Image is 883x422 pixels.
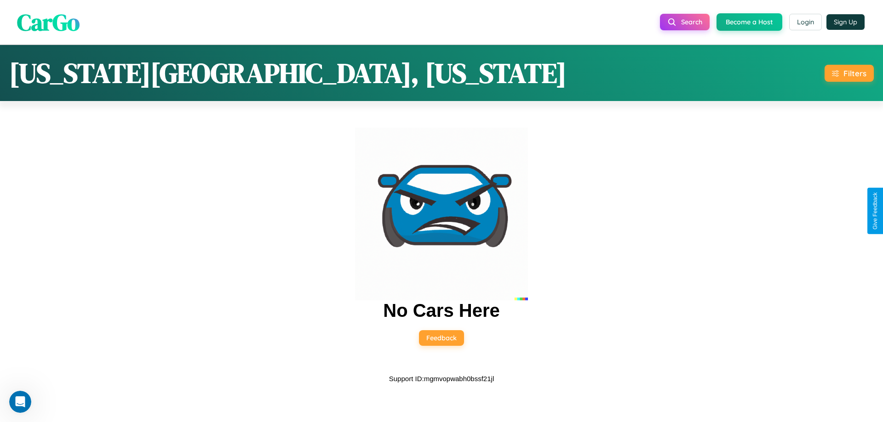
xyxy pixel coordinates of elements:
[383,300,499,321] h2: No Cars Here
[825,65,874,82] button: Filters
[789,14,822,30] button: Login
[826,14,865,30] button: Sign Up
[843,68,866,78] div: Filters
[660,14,710,30] button: Search
[681,18,702,26] span: Search
[389,372,494,385] p: Support ID: mgmvopwabh0bssf21jl
[872,192,878,230] div: Give Feedback
[717,13,782,31] button: Become a Host
[9,54,567,92] h1: [US_STATE][GEOGRAPHIC_DATA], [US_STATE]
[17,6,80,38] span: CarGo
[9,391,31,413] iframe: Intercom live chat
[355,128,528,300] img: car
[419,330,464,346] button: Feedback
